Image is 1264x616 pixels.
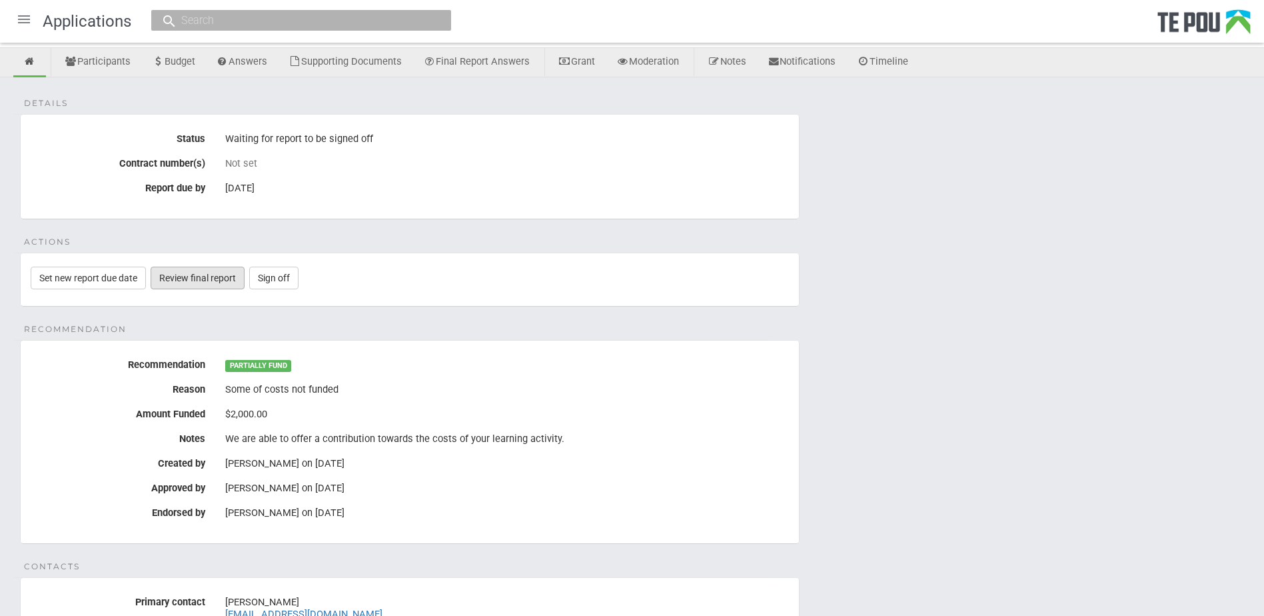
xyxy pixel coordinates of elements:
label: Report due by [21,177,215,194]
a: Notifications [758,48,846,77]
label: Reason [21,379,215,395]
div: We are able to offer a contribution towards the costs of your learning activity. [225,428,789,451]
div: [PERSON_NAME] on [DATE] [225,457,789,469]
a: Moderation [606,48,689,77]
div: [PERSON_NAME] on [DATE] [225,482,789,494]
label: Contract number(s) [21,153,215,169]
label: Status [21,128,215,145]
a: Grant [548,48,605,77]
label: Endorsed by [21,502,215,519]
a: Participants [55,48,141,77]
a: Set new report due date [31,267,146,289]
div: $2,000.00 [225,403,789,426]
a: Sign off [249,267,299,289]
a: Answers [207,48,278,77]
label: Primary contact [21,591,215,608]
a: Notes [698,48,756,77]
div: Waiting for report to be signed off [225,128,789,151]
div: [DATE] [225,177,789,200]
label: Recommendation [21,354,215,371]
label: Amount Funded [21,403,215,420]
span: PARTIALLY FUND [225,360,291,372]
div: [PERSON_NAME] on [DATE] [225,507,789,519]
label: Notes [21,428,215,445]
a: Timeline [847,48,918,77]
div: Some of costs not funded [225,379,789,401]
a: Budget [142,48,205,77]
span: Actions [24,236,71,248]
a: Final Report Answers [413,48,540,77]
span: Contacts [24,561,80,573]
input: Search [177,13,412,27]
span: Details [24,97,68,109]
a: Review final report [151,267,245,289]
label: Created by [21,453,215,469]
div: Not set [225,157,789,169]
span: Recommendation [24,323,127,335]
a: Supporting Documents [279,48,412,77]
label: Approved by [21,477,215,494]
